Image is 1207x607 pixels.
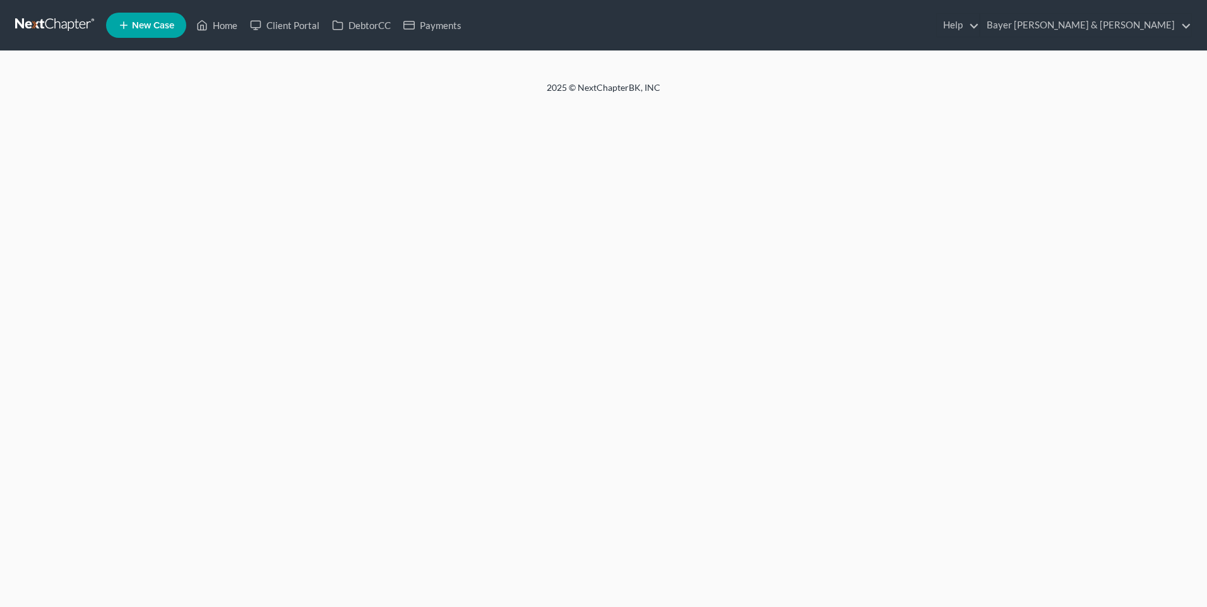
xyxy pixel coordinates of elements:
a: DebtorCC [326,14,397,37]
a: Help [937,14,979,37]
a: Home [190,14,244,37]
div: 2025 © NextChapterBK, INC [244,81,963,104]
a: Bayer [PERSON_NAME] & [PERSON_NAME] [980,14,1191,37]
a: Client Portal [244,14,326,37]
new-legal-case-button: New Case [106,13,186,38]
a: Payments [397,14,468,37]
